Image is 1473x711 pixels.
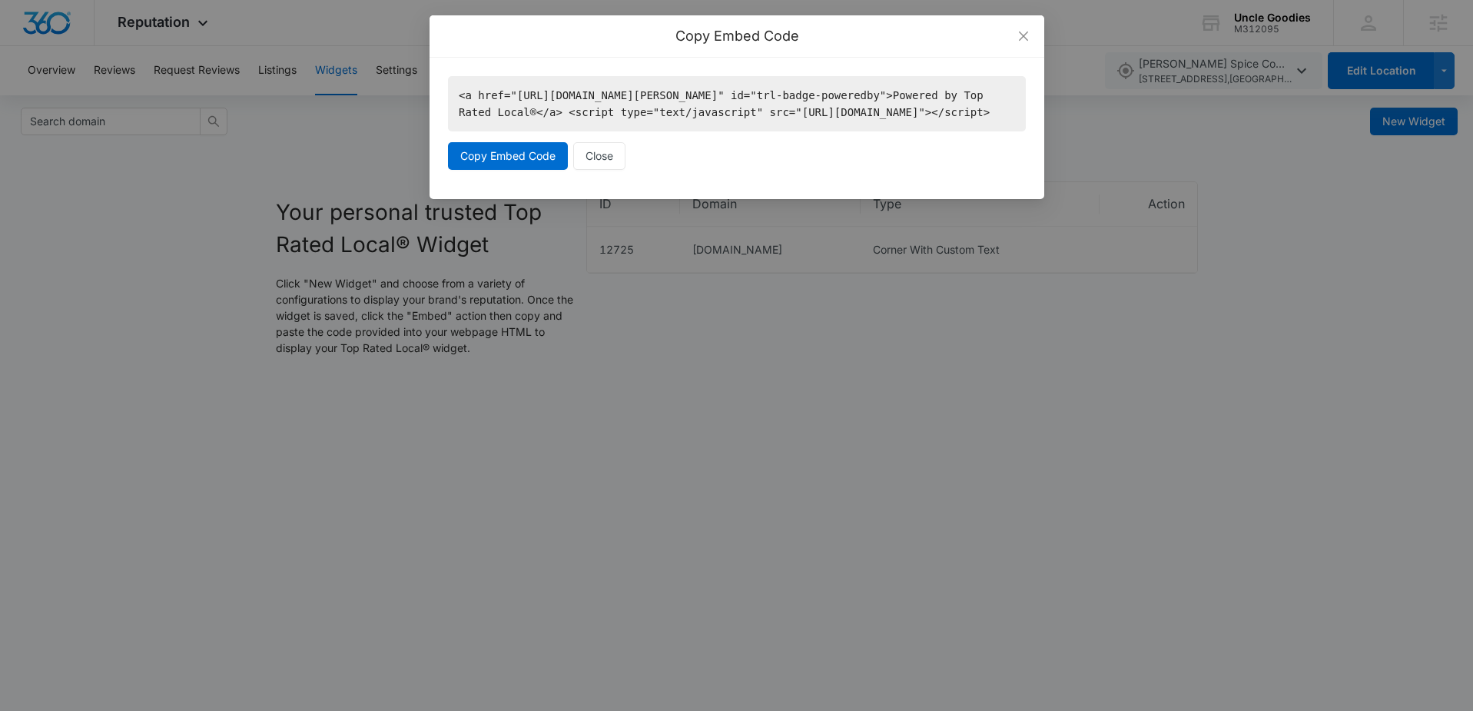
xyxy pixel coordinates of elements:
button: Close [1003,15,1044,57]
div: Copy Embed Code [448,28,1026,45]
span: Copy Embed Code [460,148,556,164]
span: close [1017,30,1030,42]
button: Copy Embed Code [448,142,568,170]
span: Close [586,148,613,164]
button: Close [573,142,625,170]
code: <a href="[URL][DOMAIN_NAME][PERSON_NAME]" id="trl-badge-poweredby">Powered by Top Rated Local®</a... [448,76,1026,131]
